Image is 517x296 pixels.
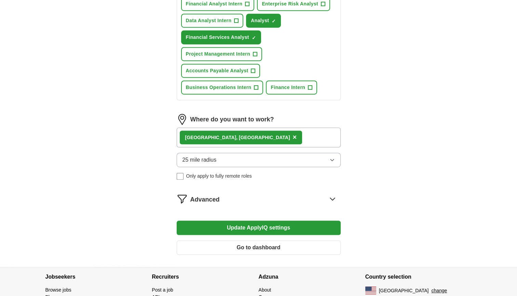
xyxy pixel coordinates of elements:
span: × [292,133,297,141]
span: Project Management Intern [186,50,250,58]
span: Accounts Payable Analyst [186,67,248,74]
button: Update ApplyIQ settings [177,221,341,235]
span: Analyst [251,17,269,24]
a: Browse jobs [45,287,71,293]
span: ✓ [272,18,276,24]
span: 25 mile radius [182,156,217,164]
span: Finance Intern [271,84,305,91]
button: × [292,132,297,143]
button: Financial Services Analyst✓ [181,30,261,44]
span: [GEOGRAPHIC_DATA] [379,287,429,294]
span: Financial Analyst Intern [186,0,243,8]
img: location.png [177,114,188,125]
span: Business Operations Intern [186,84,251,91]
button: Business Operations Intern [181,80,263,94]
h4: Country selection [365,267,472,286]
span: Enterprise Risk Analyst [262,0,318,8]
span: Data Analyst Intern [186,17,232,24]
span: Financial Services Analyst [186,34,249,41]
button: Analyst✓ [246,14,281,28]
button: Accounts Payable Analyst [181,64,260,78]
input: Only apply to fully remote roles [177,173,183,180]
img: filter [177,193,188,204]
span: Advanced [190,195,220,204]
div: [GEOGRAPHIC_DATA], [GEOGRAPHIC_DATA] [185,134,290,141]
a: Post a job [152,287,173,293]
button: Finance Intern [266,80,317,94]
button: Data Analyst Intern [181,14,244,28]
span: Only apply to fully remote roles [186,173,252,180]
button: change [431,287,447,294]
label: Where do you want to work? [190,115,274,124]
button: Project Management Intern [181,47,262,61]
img: US flag [365,286,376,295]
a: About [259,287,271,293]
button: Go to dashboard [177,240,341,255]
button: 25 mile radius [177,153,341,167]
span: ✓ [252,35,256,41]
